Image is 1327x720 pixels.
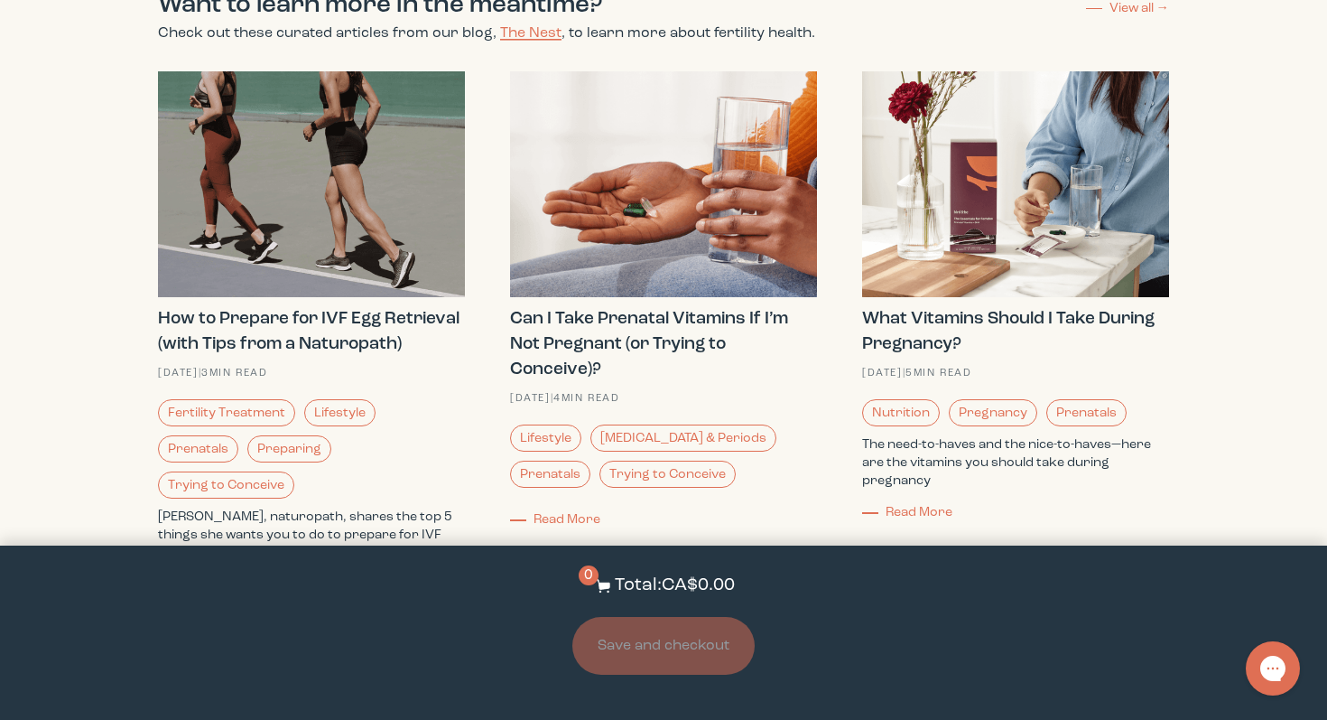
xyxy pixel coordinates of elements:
a: Lifestyle [304,399,376,426]
a: Preparing [247,435,331,463]
div: [DATE] | 5 min read [862,366,1169,381]
img: How to prep for IVF with tips from an ND [158,71,465,297]
span: 0 [579,566,599,585]
a: Pregnancy [949,399,1037,426]
p: Total: CA$0.00 [615,573,735,599]
a: Prenatals [510,461,590,488]
strong: How to Prepare for IVF Egg Retrieval (with Tips from a Naturopath) [158,310,459,353]
a: Trying to Conceive [158,472,294,499]
a: Nutrition [862,399,940,426]
a: Trying to Conceive [599,461,736,488]
p: The need-to-haves and the nice-to-haves—here are the vitamins you should take during pregnancy [862,435,1169,490]
a: Read More [862,506,952,519]
a: [MEDICAL_DATA] & Periods [590,425,776,452]
p: Check out these curated articles from our blog, , to learn more about fertility health. [158,23,815,44]
p: [PERSON_NAME], naturopath, shares the top 5 things she wants you to do to prepare for IVF egg ret... [158,508,465,580]
span: Read More [534,513,600,526]
span: Read More [886,506,952,519]
a: Lifestyle [510,425,581,452]
strong: What Vitamins Should I Take During Pregnancy? [862,310,1155,353]
a: The Nest [500,26,561,41]
img: Can you take a prenatal even if you're not pregnant? [510,71,817,297]
strong: Can I Take Prenatal Vitamins If I’m Not Pregnant (or Trying to Conceive)? [510,310,788,379]
div: [DATE] | 4 min read [510,391,817,407]
div: [DATE] | 3 min read [158,366,465,381]
a: Prenatals [158,435,238,463]
iframe: Gorgias live chat messenger [1237,635,1309,702]
a: Fertility Treatment [158,399,295,426]
button: Save and checkout [572,617,755,675]
a: Prenatals [1046,399,1127,426]
a: Read More [510,513,600,526]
